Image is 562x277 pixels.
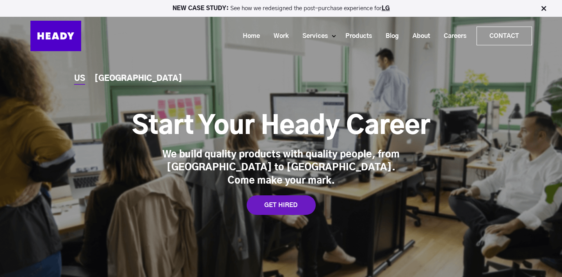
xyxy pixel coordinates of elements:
a: Blog [376,29,403,43]
strong: NEW CASE STUDY: [173,5,230,11]
div: We build quality products with quality people, from [GEOGRAPHIC_DATA] to [GEOGRAPHIC_DATA]. Come ... [160,148,402,188]
a: US [74,75,85,83]
h1: Start Your Heady Career [132,111,430,142]
a: Products [336,29,376,43]
img: Heady_Logo_Web-01 (1) [30,21,81,51]
a: Contact [477,27,532,45]
a: About [403,29,434,43]
div: Navigation Menu [89,27,532,45]
p: See how we redesigned the post-purchase experience for [4,5,558,11]
a: Careers [434,29,470,43]
img: Close Bar [540,5,548,13]
a: GET HIRED [247,195,316,215]
a: [GEOGRAPHIC_DATA] [94,75,182,83]
a: Work [264,29,293,43]
a: LG [382,5,390,11]
a: Home [233,29,264,43]
a: Services [293,29,332,43]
